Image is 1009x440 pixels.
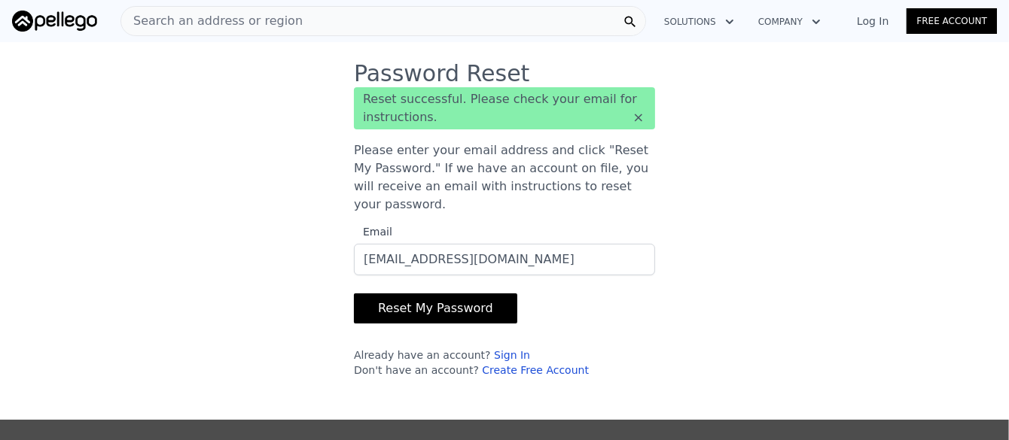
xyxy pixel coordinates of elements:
button: Solutions [652,8,746,35]
a: Sign In [494,349,530,361]
p: Please enter your email address and click "Reset My Password." If we have an account on file, you... [354,141,655,214]
button: Reset My Password [354,293,517,323]
button: × [631,110,646,125]
button: Company [746,8,833,35]
div: Reset successful. Please check your email for instructions. [354,87,655,129]
img: Pellego [12,11,97,32]
h3: Password Reset [354,60,655,87]
input: Email [354,244,655,275]
a: Create Free Account [482,364,589,376]
div: Already have an account? Don't have an account? [354,347,655,378]
a: Log In [839,14,907,29]
span: Email [354,226,392,238]
span: Search an address or region [121,12,303,30]
a: Free Account [907,8,997,34]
